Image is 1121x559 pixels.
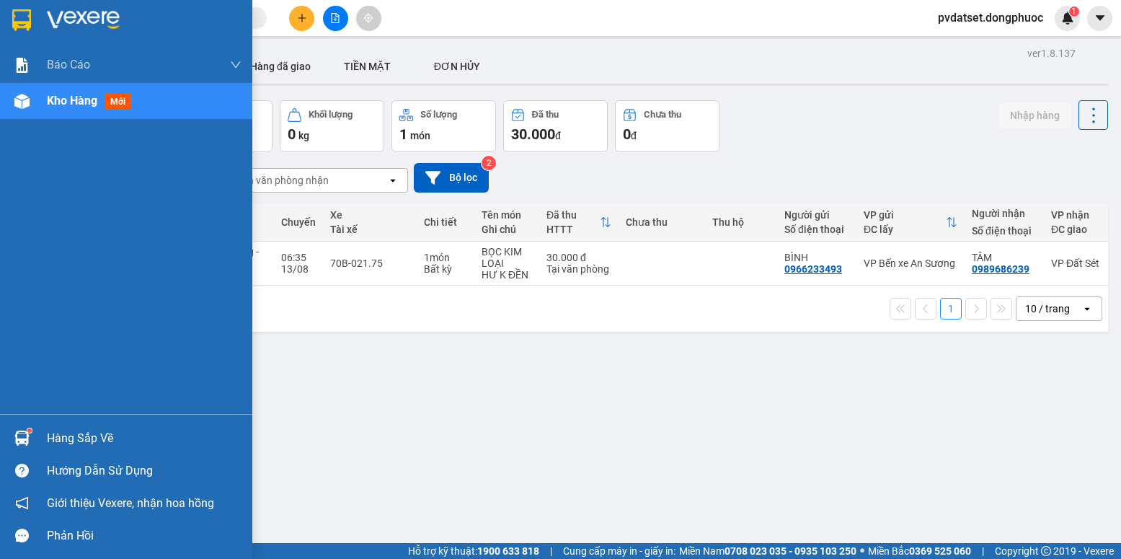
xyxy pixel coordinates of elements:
[972,263,1029,275] div: 0989686239
[298,130,309,141] span: kg
[15,464,29,477] span: question-circle
[546,209,600,221] div: Đã thu
[1071,6,1076,17] span: 1
[47,56,90,74] span: Báo cáo
[644,110,681,120] div: Chưa thu
[330,258,409,269] div: 70B-021.75
[1041,546,1051,556] span: copyright
[12,9,31,31] img: logo-vxr
[47,494,214,512] span: Giới thiệu Vexere, nhận hoa hồng
[363,13,373,23] span: aim
[14,94,30,109] img: warehouse-icon
[511,126,555,143] span: 30.000
[940,298,962,320] button: 1
[414,163,489,193] button: Bộ lọc
[482,269,532,281] div: HƯ K ĐỀN
[972,252,1037,263] div: TÂM
[546,263,611,275] div: Tại văn phòng
[555,130,561,141] span: đ
[860,548,864,554] span: ⚪️
[47,428,242,449] div: Hàng sắp về
[297,13,307,23] span: plus
[356,6,381,31] button: aim
[546,224,600,235] div: HTTT
[323,6,348,31] button: file-add
[424,216,467,228] div: Chi tiết
[399,126,407,143] span: 1
[105,94,131,110] span: mới
[27,428,32,433] sup: 1
[909,545,971,557] strong: 0369 525 060
[563,543,675,559] span: Cung cấp máy in - giấy in:
[330,209,409,221] div: Xe
[408,543,539,559] span: Hỗ trợ kỹ thuật:
[330,13,340,23] span: file-add
[868,543,971,559] span: Miền Bắc
[482,156,496,170] sup: 2
[344,61,391,72] span: TIỀN MẶT
[1094,12,1107,25] span: caret-down
[532,110,559,120] div: Đã thu
[1061,12,1074,25] img: icon-new-feature
[391,100,496,152] button: Số lượng1món
[14,431,30,446] img: warehouse-icon
[631,130,637,141] span: đ
[864,224,946,235] div: ĐC lấy
[289,6,314,31] button: plus
[972,225,1037,237] div: Số điện thoại
[47,460,242,482] div: Hướng dẫn sử dụng
[712,216,770,228] div: Thu hộ
[998,102,1071,128] button: Nhập hàng
[972,208,1037,219] div: Người nhận
[309,110,353,120] div: Khối lượng
[330,224,409,235] div: Tài xế
[1069,6,1079,17] sup: 1
[280,100,384,152] button: Khối lượng0kg
[503,100,608,152] button: Đã thu30.000đ
[434,61,480,72] span: ĐƠN HỦY
[926,9,1055,27] span: pvdatset.dongphuoc
[47,525,242,547] div: Phản hồi
[1025,301,1070,316] div: 10 / trang
[1081,303,1093,314] svg: open
[424,252,467,263] div: 1 món
[230,173,329,188] div: Chọn văn phòng nhận
[623,126,631,143] span: 0
[864,209,946,221] div: VP gửi
[1087,6,1112,31] button: caret-down
[15,529,29,542] span: message
[424,263,467,275] div: Bất kỳ
[546,252,611,263] div: 30.000 đ
[864,258,957,269] div: VP Bến xe An Sương
[725,545,856,557] strong: 0708 023 035 - 0935 103 250
[784,252,849,263] div: BÌNH
[288,126,296,143] span: 0
[784,224,849,235] div: Số điện thoại
[482,209,532,221] div: Tên món
[626,216,698,228] div: Chưa thu
[281,252,316,263] div: 06:35
[387,175,399,186] svg: open
[550,543,552,559] span: |
[784,209,849,221] div: Người gửi
[982,543,984,559] span: |
[410,130,430,141] span: món
[477,545,539,557] strong: 1900 633 818
[679,543,856,559] span: Miền Nam
[230,59,242,71] span: down
[615,100,719,152] button: Chưa thu0đ
[1027,45,1076,61] div: ver 1.8.137
[482,246,532,269] div: BỌC KIM LOẠI
[482,224,532,235] div: Ghi chú
[15,496,29,510] span: notification
[784,263,842,275] div: 0966233493
[539,203,619,242] th: Toggle SortBy
[14,58,30,73] img: solution-icon
[856,203,965,242] th: Toggle SortBy
[281,263,316,275] div: 13/08
[420,110,457,120] div: Số lượng
[239,49,322,84] button: Hàng đã giao
[281,216,316,228] div: Chuyến
[47,94,97,107] span: Kho hàng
